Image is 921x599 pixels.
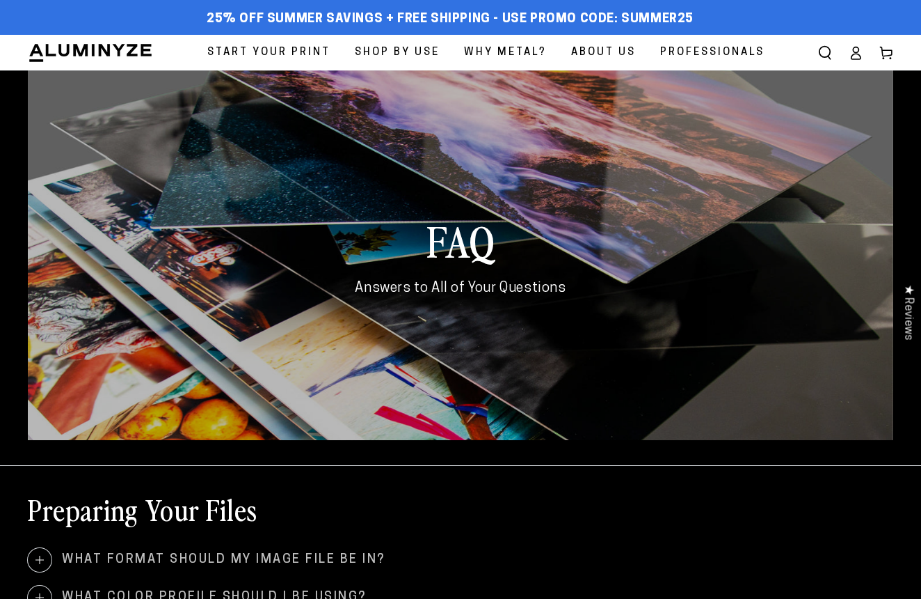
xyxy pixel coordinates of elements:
[207,43,330,62] span: Start Your Print
[454,35,557,70] a: Why Metal?
[28,548,893,572] summary: What format should my image file be in?
[207,12,694,27] span: 25% off Summer Savings + Free Shipping - Use Promo Code: SUMMER25
[303,279,618,298] p: Answers to All of Your Questions
[895,274,921,351] div: Click to open Judge.me floating reviews tab
[650,35,775,70] a: Professionals
[810,38,840,68] summary: Search our site
[28,491,257,527] h2: Preparing Your Files
[197,35,341,70] a: Start Your Print
[303,213,618,267] h2: FAQ
[660,43,764,62] span: Professionals
[464,43,547,62] span: Why Metal?
[344,35,450,70] a: Shop By Use
[571,43,636,62] span: About Us
[28,42,153,63] img: Aluminyze
[561,35,646,70] a: About Us
[355,43,440,62] span: Shop By Use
